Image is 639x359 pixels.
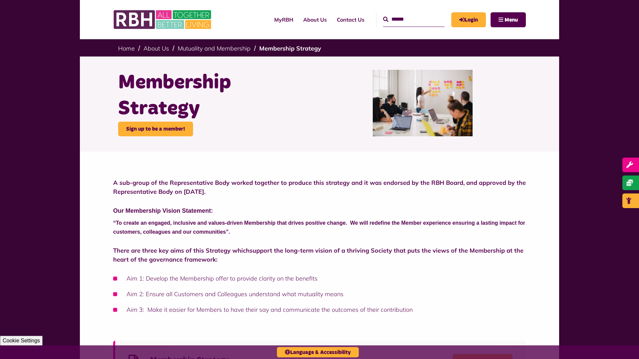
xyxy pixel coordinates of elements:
a: Contact Us [332,11,369,29]
a: About Us [298,11,332,29]
li: Aim 2: Ensure all Customers and Colleagues understand what mutuality means [113,290,526,299]
strong: There are three key aims of this Strategy which [113,247,250,254]
strong: support the long-term vision of a thriving Society that puts the views of the Membership at the h... [113,247,524,263]
span: Our Membership Vision Statement: [113,207,213,214]
a: MyRBH [269,11,298,29]
span: “To create an engaged, inclusive and values-driven Membership that drives positive change. We wil... [113,220,525,235]
span: Menu [505,17,518,23]
a: MyRBH [451,12,486,27]
a: Mutuality and Membership [178,45,251,52]
a: Home [118,45,135,52]
button: Language & Accessibility [277,347,359,357]
img: RBH [113,7,213,33]
a: Sign up to be a member! [118,122,193,136]
iframe: Netcall Web Assistant for live chat [609,329,639,359]
li: Aim 3: Make it easier for Members to have their say and communicate the outcomes of their contrib... [113,305,526,314]
h1: Membership Strategy [118,70,315,122]
li: Aim 1: Develop the Membership offer to provide clarity on the benefits [113,274,526,283]
button: Navigation [491,12,526,27]
img: You X Ventures Oalh2mojuuk Unsplash [373,70,473,136]
a: About Us [143,45,169,52]
strong: A sub-group of the Representative Body worked together to produce this strategy and it was endors... [113,179,526,195]
a: Membership Strategy [259,45,321,52]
